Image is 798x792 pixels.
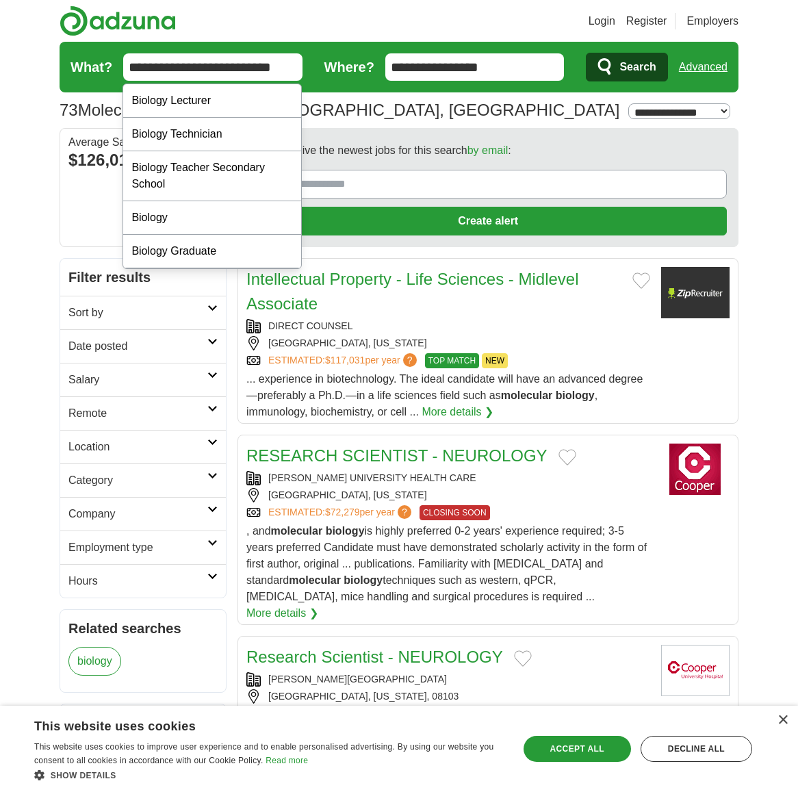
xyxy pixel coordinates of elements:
div: Biology Teacher Secondary School [123,151,301,201]
span: TOP MATCH [425,353,479,368]
span: This website uses cookies to improve user experience and to enable personalised advertising. By u... [34,742,493,765]
a: Login [589,13,615,29]
span: NEW [482,353,508,368]
h2: Sort by [68,305,207,321]
h2: Employment type [68,539,207,556]
label: Where? [324,57,374,77]
strong: biology [326,525,365,537]
div: Accept all [524,736,631,762]
a: Read more, opens a new window [266,756,308,765]
div: Decline all [641,736,752,762]
a: ESTIMATED:$117,031per year? [268,353,420,368]
a: RESEARCH SCIENTIST - NEUROLOGY [246,446,548,465]
a: Advanced [679,53,728,81]
div: Biology Technician [123,118,301,151]
h2: Salary [68,372,207,388]
span: ? [403,353,417,367]
img: Cooper University Health Care logo [661,444,730,495]
h2: Filter results [60,259,226,296]
div: Biology [123,201,301,235]
div: DIRECT COUNSEL [246,319,650,333]
a: by email [467,144,509,156]
span: ... experience in biotechnology. The ideal candidate will have an advanced degree—preferably a Ph... [246,373,643,418]
button: Search [586,53,667,81]
span: $117,031 [325,355,365,366]
a: biology [68,647,121,676]
div: Show details [34,768,504,782]
a: Employers [686,13,738,29]
img: Company logo [661,267,730,318]
a: Register [626,13,667,29]
img: Cooper University Hospital logo [661,645,730,696]
h2: Location [68,439,207,455]
span: , and is highly preferred 0-2 years' experience required; 3-5 years preferred Candidate must have... [246,525,647,602]
span: Show details [51,771,116,780]
div: Biology Lecturer [123,84,301,118]
div: Close [777,715,788,726]
h2: Remote [68,405,207,422]
div: [GEOGRAPHIC_DATA], [US_STATE] [246,488,650,502]
div: $126,019 [68,148,218,173]
a: Research Scientist - NEUROLOGY [246,648,503,666]
a: Hours [60,564,226,598]
div: [GEOGRAPHIC_DATA], [US_STATE], 08103 [246,689,650,704]
strong: biology [556,389,595,401]
a: Date posted [60,329,226,363]
a: More details ❯ [422,404,493,420]
a: Employment type [60,531,226,564]
span: Search [619,53,656,81]
a: Remote [60,396,226,430]
a: Intellectual Property - Life Sciences - Midlevel Associate [246,270,579,313]
div: Biology Graduate [123,235,301,268]
a: ESTIMATED:$72,279per year? [268,505,414,520]
h1: Molecular Biology Jobs in [GEOGRAPHIC_DATA], [GEOGRAPHIC_DATA] [60,101,619,119]
a: Company [60,497,226,531]
button: Add to favorite jobs [514,650,532,667]
div: This website uses cookies [34,714,469,734]
a: Category [60,463,226,497]
strong: molecular [289,574,341,586]
strong: biology [344,574,383,586]
span: CLOSING SOON [420,505,490,520]
a: Location [60,430,226,463]
strong: molecular [501,389,553,401]
img: Adzuna logo [60,5,176,36]
a: Salary [60,363,226,396]
h2: Date posted [68,338,207,355]
h2: Company [68,506,207,522]
button: Add to favorite jobs [558,449,576,465]
h2: Category [68,472,207,489]
a: More details ❯ [246,605,318,622]
a: Sort by [60,296,226,329]
button: Create alert [249,207,727,235]
a: [PERSON_NAME][GEOGRAPHIC_DATA] [268,674,447,685]
span: 73 [60,98,78,123]
span: $72,279 [325,507,360,518]
div: [GEOGRAPHIC_DATA], [US_STATE] [246,336,650,350]
button: Add to favorite jobs [632,272,650,289]
strong: molecular [271,525,323,537]
div: Average Salary [68,137,218,148]
h2: Related searches [68,618,218,639]
a: [PERSON_NAME] UNIVERSITY HEALTH CARE [268,472,476,483]
span: ? [398,505,411,519]
h2: Hours [68,573,207,589]
span: Receive the newest jobs for this search : [276,142,511,159]
label: What? [70,57,112,77]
